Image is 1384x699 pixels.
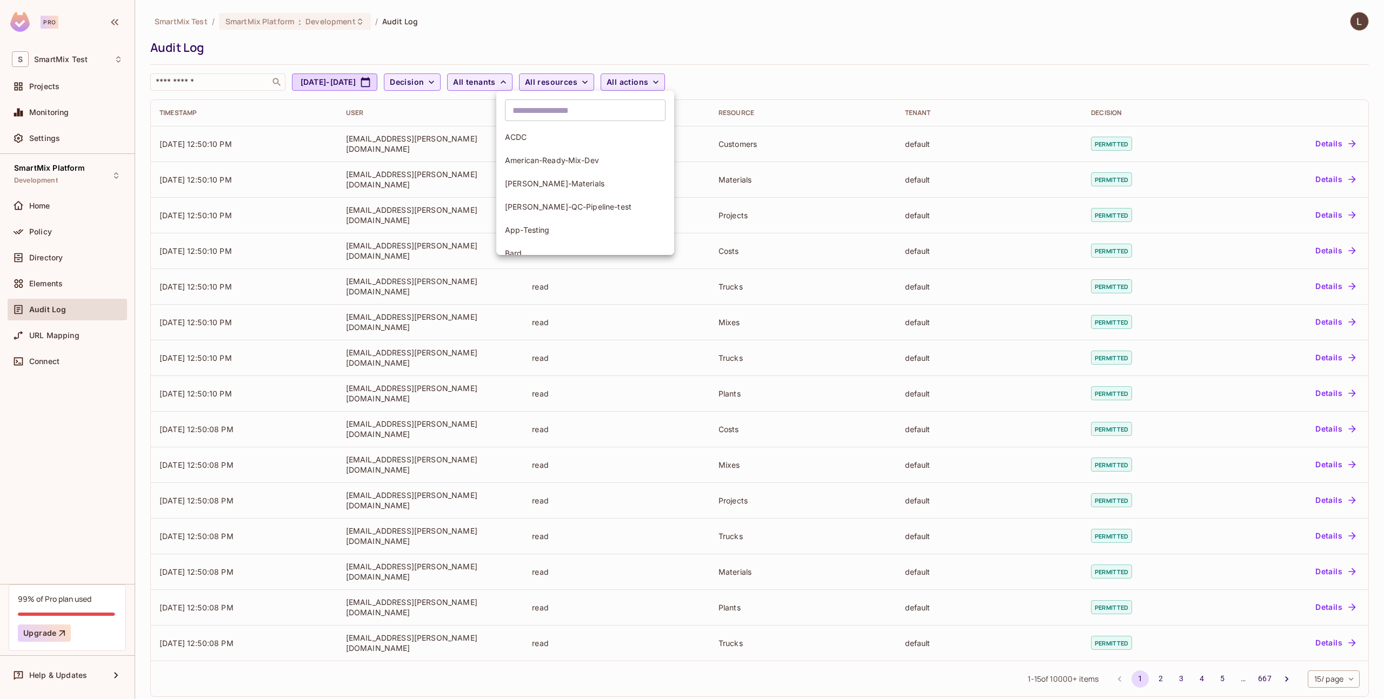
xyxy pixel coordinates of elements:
[505,201,666,212] span: [PERSON_NAME]-QC-Pipeline-test
[505,225,666,235] span: App-Testing
[505,178,666,189] span: [PERSON_NAME]-Materials
[505,132,666,142] span: ACDC
[505,155,666,165] span: American-Ready-Mix-Dev
[505,248,666,258] span: Bard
